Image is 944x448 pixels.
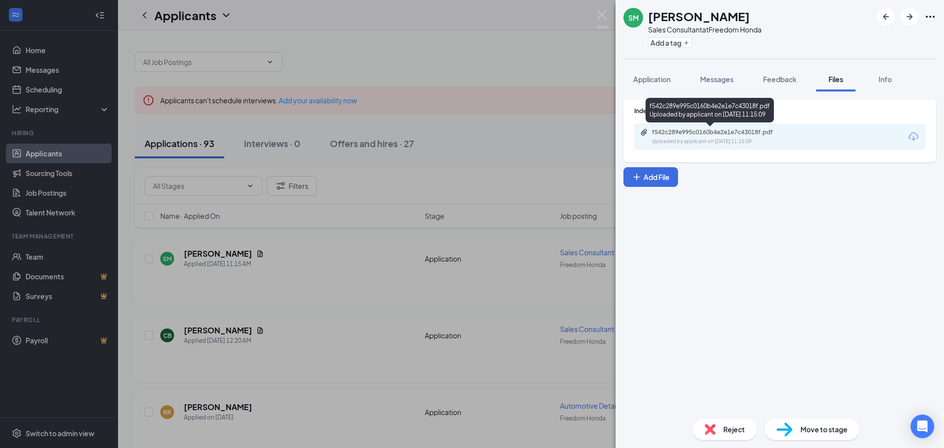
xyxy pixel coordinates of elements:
span: Info [879,75,892,84]
svg: Plus [632,172,642,182]
div: Sales Consultant at Freedom Honda [648,25,762,34]
svg: Plus [683,40,689,46]
span: Move to stage [800,424,848,435]
svg: Paperclip [640,128,648,136]
div: Uploaded by applicant on [DATE] 11:15:09 [652,138,799,146]
button: PlusAdd a tag [648,37,692,48]
svg: Download [908,131,919,143]
span: Reject [723,424,745,435]
div: Indeed Resume [634,107,925,115]
svg: ArrowRight [904,11,915,23]
span: Files [828,75,843,84]
svg: ArrowLeftNew [880,11,892,23]
button: ArrowLeftNew [877,8,895,26]
div: Open Intercom Messenger [911,415,934,438]
svg: Ellipses [924,11,936,23]
button: Add FilePlus [623,167,678,187]
span: Application [633,75,671,84]
h1: [PERSON_NAME] [648,8,750,25]
div: f542c289e995c0160b4e2e1e7c43018f.pdf [652,128,790,136]
span: Feedback [763,75,796,84]
span: Messages [700,75,734,84]
div: f542c289e995c0160b4e2e1e7c43018f.pdf Uploaded by applicant on [DATE] 11:15:09 [646,98,774,122]
a: Paperclipf542c289e995c0160b4e2e1e7c43018f.pdfUploaded by applicant on [DATE] 11:15:09 [640,128,799,146]
div: SM [628,13,639,23]
button: ArrowRight [901,8,918,26]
